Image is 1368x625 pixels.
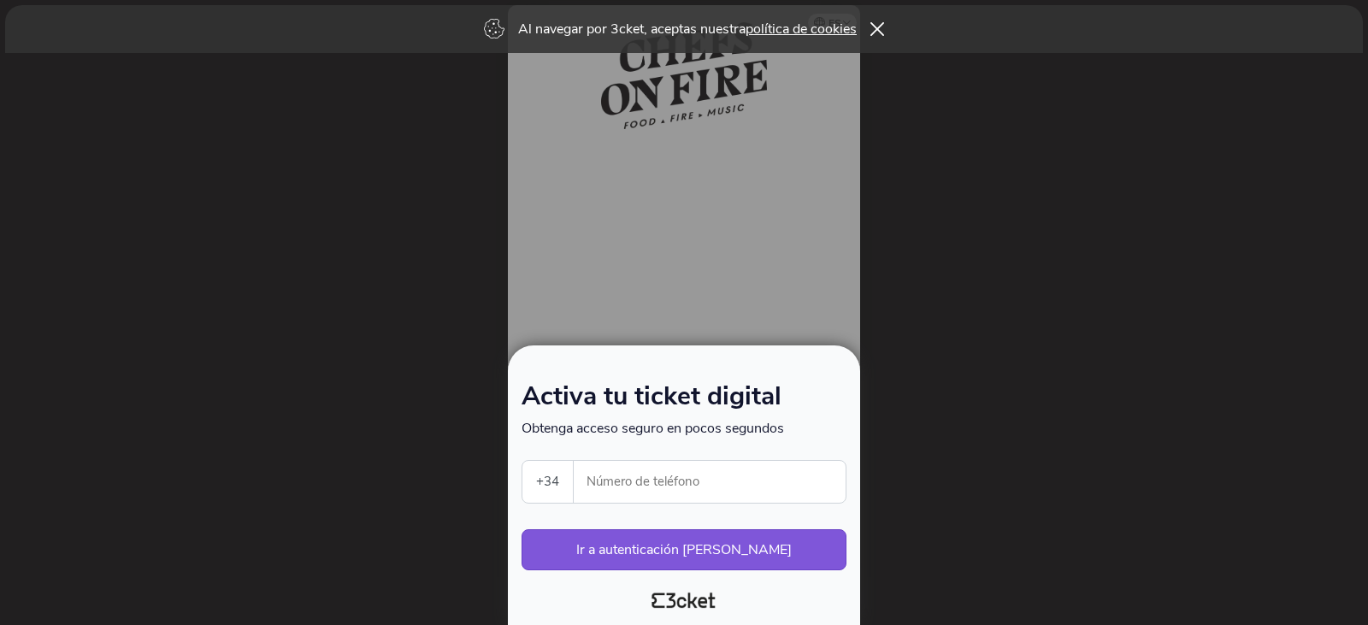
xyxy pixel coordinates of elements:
input: Número de teléfono [587,461,846,503]
p: Obtenga acceso seguro en pocos segundos [522,419,846,438]
a: política de cookies [746,20,857,38]
label: Número de teléfono [574,461,847,503]
h1: Activa tu ticket digital [522,385,846,419]
button: Ir a autenticación [PERSON_NAME] [522,529,846,570]
p: Al navegar por 3cket, aceptas nuestra [518,20,857,38]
